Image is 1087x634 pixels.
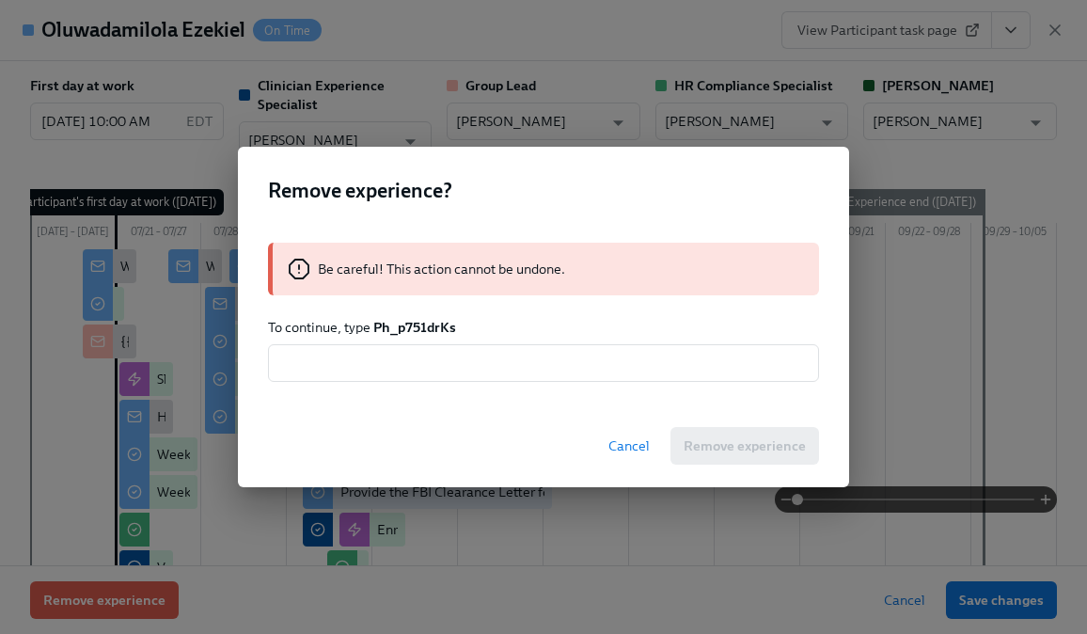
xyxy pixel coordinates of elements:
p: Be careful! This action cannot be undone. [318,260,565,278]
strong: Ph_p751drKs [373,319,456,336]
h2: Remove experience? [268,177,819,205]
span: Cancel [608,436,650,455]
button: Cancel [595,427,663,465]
p: To continue, type [268,318,819,337]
